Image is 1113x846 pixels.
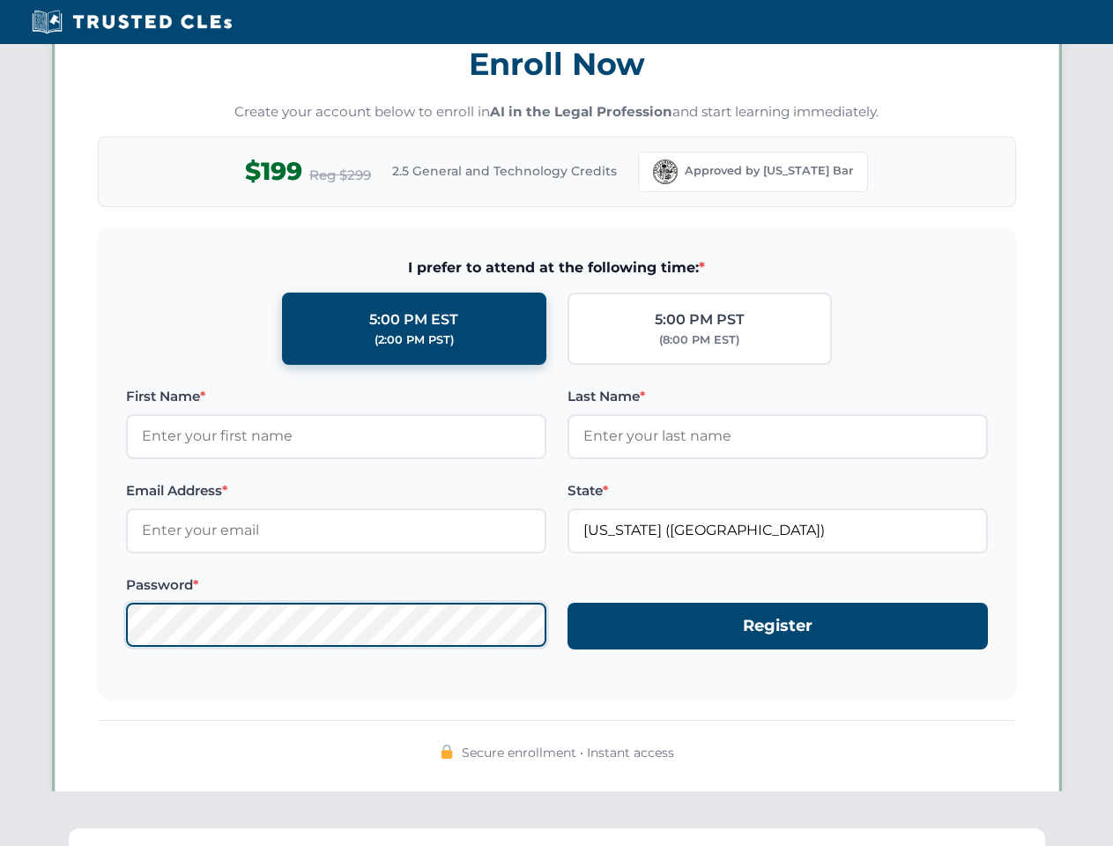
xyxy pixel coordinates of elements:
[655,308,745,331] div: 5:00 PM PST
[392,161,617,181] span: 2.5 General and Technology Credits
[126,386,546,407] label: First Name
[98,36,1016,92] h3: Enroll Now
[126,508,546,553] input: Enter your email
[126,414,546,458] input: Enter your first name
[659,331,739,349] div: (8:00 PM EST)
[369,308,458,331] div: 5:00 PM EST
[375,331,454,349] div: (2:00 PM PST)
[568,480,988,501] label: State
[440,745,454,759] img: 🔒
[26,9,237,35] img: Trusted CLEs
[568,414,988,458] input: Enter your last name
[126,480,546,501] label: Email Address
[568,386,988,407] label: Last Name
[309,165,371,186] span: Reg $299
[685,162,853,180] span: Approved by [US_STATE] Bar
[126,256,988,279] span: I prefer to attend at the following time:
[245,152,302,191] span: $199
[126,575,546,596] label: Password
[653,160,678,184] img: Florida Bar
[462,743,674,762] span: Secure enrollment • Instant access
[568,603,988,649] button: Register
[98,102,1016,122] p: Create your account below to enroll in and start learning immediately.
[568,508,988,553] input: Florida (FL)
[490,103,672,120] strong: AI in the Legal Profession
